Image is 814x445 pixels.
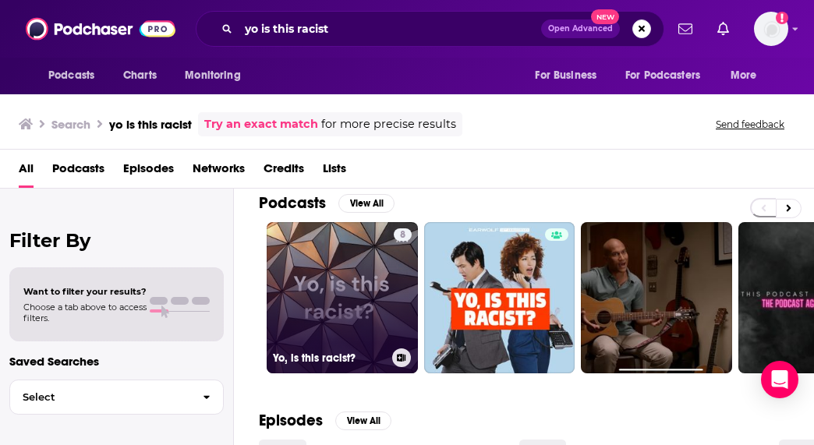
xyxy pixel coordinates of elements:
input: Search podcasts, credits, & more... [239,16,541,41]
span: Logged in as LBPublicity2 [754,12,788,46]
p: Saved Searches [9,354,224,369]
a: Show notifications dropdown [672,16,699,42]
img: User Profile [754,12,788,46]
span: Open Advanced [548,25,613,33]
span: Select [10,392,190,402]
button: Send feedback [711,118,789,131]
a: Credits [264,156,304,188]
h3: yo is this racist [109,117,192,132]
img: Podchaser - Follow, Share and Rate Podcasts [26,14,175,44]
svg: Add a profile image [776,12,788,24]
button: open menu [37,61,115,90]
span: 8 [400,228,405,243]
a: 8 [394,228,412,241]
span: New [591,9,619,24]
span: More [731,65,757,87]
span: Monitoring [185,65,240,87]
span: for more precise results [321,115,456,133]
button: open menu [615,61,723,90]
div: Open Intercom Messenger [761,361,798,398]
button: Select [9,380,224,415]
a: Charts [113,61,166,90]
button: Open AdvancedNew [541,19,620,38]
span: Want to filter your results? [23,286,147,297]
a: Try an exact match [204,115,318,133]
a: Networks [193,156,245,188]
h3: Yo, is this racist? [273,351,386,365]
button: Show profile menu [754,12,788,46]
button: View All [338,194,395,213]
h3: Search [51,117,90,132]
span: Podcasts [48,65,94,87]
button: open menu [174,61,260,90]
button: View All [335,411,391,430]
a: Show notifications dropdown [711,16,735,42]
h2: Filter By [9,229,224,252]
span: For Podcasters [625,65,700,87]
span: Charts [123,65,157,87]
a: Podcasts [52,156,104,188]
a: All [19,156,34,188]
h2: Podcasts [259,193,326,213]
button: open menu [524,61,616,90]
a: EpisodesView All [259,411,391,430]
button: open menu [720,61,777,90]
a: Episodes [123,156,174,188]
a: PodcastsView All [259,193,395,213]
a: Lists [323,156,346,188]
a: 8Yo, is this racist? [267,222,418,373]
h2: Episodes [259,411,323,430]
div: Search podcasts, credits, & more... [196,11,664,47]
span: Choose a tab above to access filters. [23,302,147,323]
span: For Business [535,65,596,87]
